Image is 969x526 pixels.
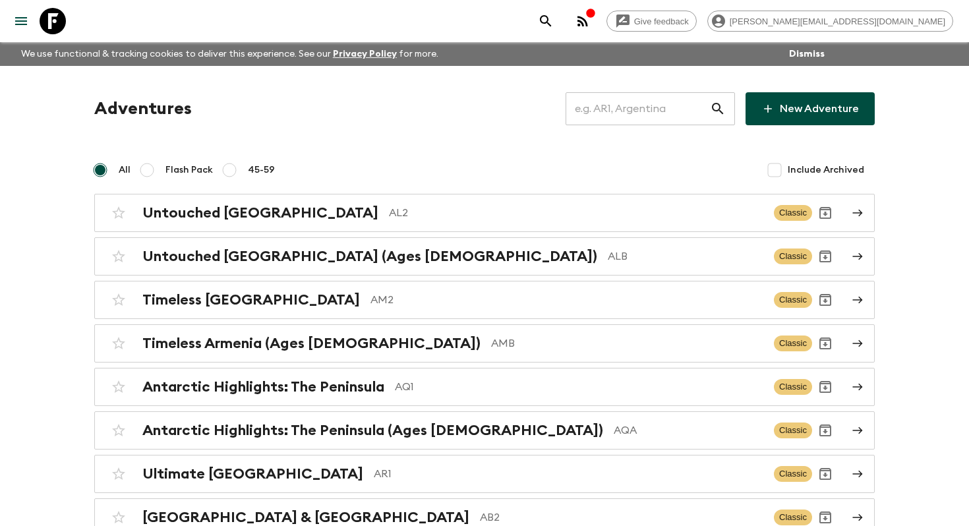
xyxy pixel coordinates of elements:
button: Archive [812,374,838,400]
a: Untouched [GEOGRAPHIC_DATA]AL2ClassicArchive [94,194,875,232]
p: AB2 [480,510,763,525]
span: Classic [774,292,812,308]
span: 45-59 [248,163,275,177]
button: Archive [812,461,838,487]
a: Timeless [GEOGRAPHIC_DATA]AM2ClassicArchive [94,281,875,319]
a: Antarctic Highlights: The PeninsulaAQ1ClassicArchive [94,368,875,406]
h2: Antarctic Highlights: The Peninsula [142,378,384,395]
button: Dismiss [786,45,828,63]
p: AL2 [389,205,763,221]
button: Archive [812,243,838,270]
div: [PERSON_NAME][EMAIL_ADDRESS][DOMAIN_NAME] [707,11,953,32]
h2: Antarctic Highlights: The Peninsula (Ages [DEMOGRAPHIC_DATA]) [142,422,603,439]
span: Classic [774,336,812,351]
p: AM2 [370,292,763,308]
button: search adventures [533,8,559,34]
a: Antarctic Highlights: The Peninsula (Ages [DEMOGRAPHIC_DATA])AQAClassicArchive [94,411,875,450]
h2: Timeless Armenia (Ages [DEMOGRAPHIC_DATA]) [142,335,481,352]
button: menu [8,8,34,34]
a: Untouched [GEOGRAPHIC_DATA] (Ages [DEMOGRAPHIC_DATA])ALBClassicArchive [94,237,875,276]
span: Classic [774,466,812,482]
a: Give feedback [606,11,697,32]
p: AQ1 [395,379,763,395]
button: Archive [812,417,838,444]
span: Classic [774,379,812,395]
a: Privacy Policy [333,49,397,59]
span: Classic [774,510,812,525]
a: Ultimate [GEOGRAPHIC_DATA]AR1ClassicArchive [94,455,875,493]
span: Give feedback [627,16,696,26]
h2: [GEOGRAPHIC_DATA] & [GEOGRAPHIC_DATA] [142,509,469,526]
p: ALB [608,248,763,264]
p: AQA [614,423,763,438]
span: Include Archived [788,163,864,177]
h2: Ultimate [GEOGRAPHIC_DATA] [142,465,363,482]
span: Classic [774,248,812,264]
button: Archive [812,287,838,313]
p: AMB [491,336,763,351]
a: Timeless Armenia (Ages [DEMOGRAPHIC_DATA])AMBClassicArchive [94,324,875,363]
h1: Adventures [94,96,192,122]
span: Classic [774,423,812,438]
button: Archive [812,200,838,226]
span: Classic [774,205,812,221]
input: e.g. AR1, Argentina [566,90,710,127]
span: All [119,163,131,177]
p: We use functional & tracking cookies to deliver this experience. See our for more. [16,42,444,66]
span: Flash Pack [165,163,213,177]
p: AR1 [374,466,763,482]
span: [PERSON_NAME][EMAIL_ADDRESS][DOMAIN_NAME] [722,16,953,26]
a: New Adventure [746,92,875,125]
h2: Untouched [GEOGRAPHIC_DATA] (Ages [DEMOGRAPHIC_DATA]) [142,248,597,265]
h2: Untouched [GEOGRAPHIC_DATA] [142,204,378,221]
h2: Timeless [GEOGRAPHIC_DATA] [142,291,360,308]
button: Archive [812,330,838,357]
